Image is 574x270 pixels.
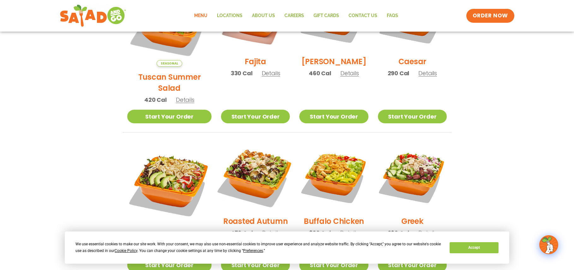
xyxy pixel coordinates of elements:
[221,110,290,123] a: Start Your Order
[344,9,382,23] a: Contact Us
[75,241,442,254] div: We use essential cookies to make our site work. With your consent, we may also use non-essential ...
[309,229,331,237] span: 320 Cal
[243,249,263,253] span: Preferences
[262,229,281,237] span: Details
[299,142,368,211] img: Product photo for Buffalo Chicken Salad
[378,142,447,211] img: Product photo for Greek Salad
[115,249,137,253] span: Cookie Policy
[176,96,194,104] span: Details
[398,56,427,67] h2: Caesar
[230,229,253,237] span: 470 Cal
[231,69,253,77] span: 330 Cal
[378,110,447,123] a: Start Your Order
[450,242,498,253] button: Accept
[340,229,359,237] span: Details
[189,9,403,23] nav: Menu
[127,142,212,226] img: Product photo for BBQ Ranch Salad
[262,69,280,77] span: Details
[302,56,367,67] h2: [PERSON_NAME]
[401,216,423,227] h2: Greek
[382,9,403,23] a: FAQs
[540,236,558,254] img: wpChatIcon
[65,231,509,264] div: Cookie Consent Prompt
[473,12,508,20] span: ORDER NOW
[418,69,437,77] span: Details
[340,69,359,77] span: Details
[60,3,126,28] img: new-SAG-logo-768×292
[280,9,309,23] a: Careers
[388,69,410,77] span: 290 Cal
[304,216,364,227] h2: Buffalo Chicken
[466,9,514,23] a: ORDER NOW
[223,216,288,227] h2: Roasted Autumn
[212,9,247,23] a: Locations
[215,136,296,217] img: Product photo for Roasted Autumn Salad
[127,71,212,94] h2: Tuscan Summer Salad
[388,229,410,237] span: 260 Cal
[189,9,212,23] a: Menu
[309,69,331,77] span: 460 Cal
[309,9,344,23] a: GIFT CARDS
[418,229,437,237] span: Details
[245,56,266,67] h2: Fajita
[157,60,182,67] span: Seasonal
[127,110,212,123] a: Start Your Order
[144,95,167,104] span: 420 Cal
[299,110,368,123] a: Start Your Order
[247,9,280,23] a: About Us
[127,231,212,242] h2: [GEOGRAPHIC_DATA]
